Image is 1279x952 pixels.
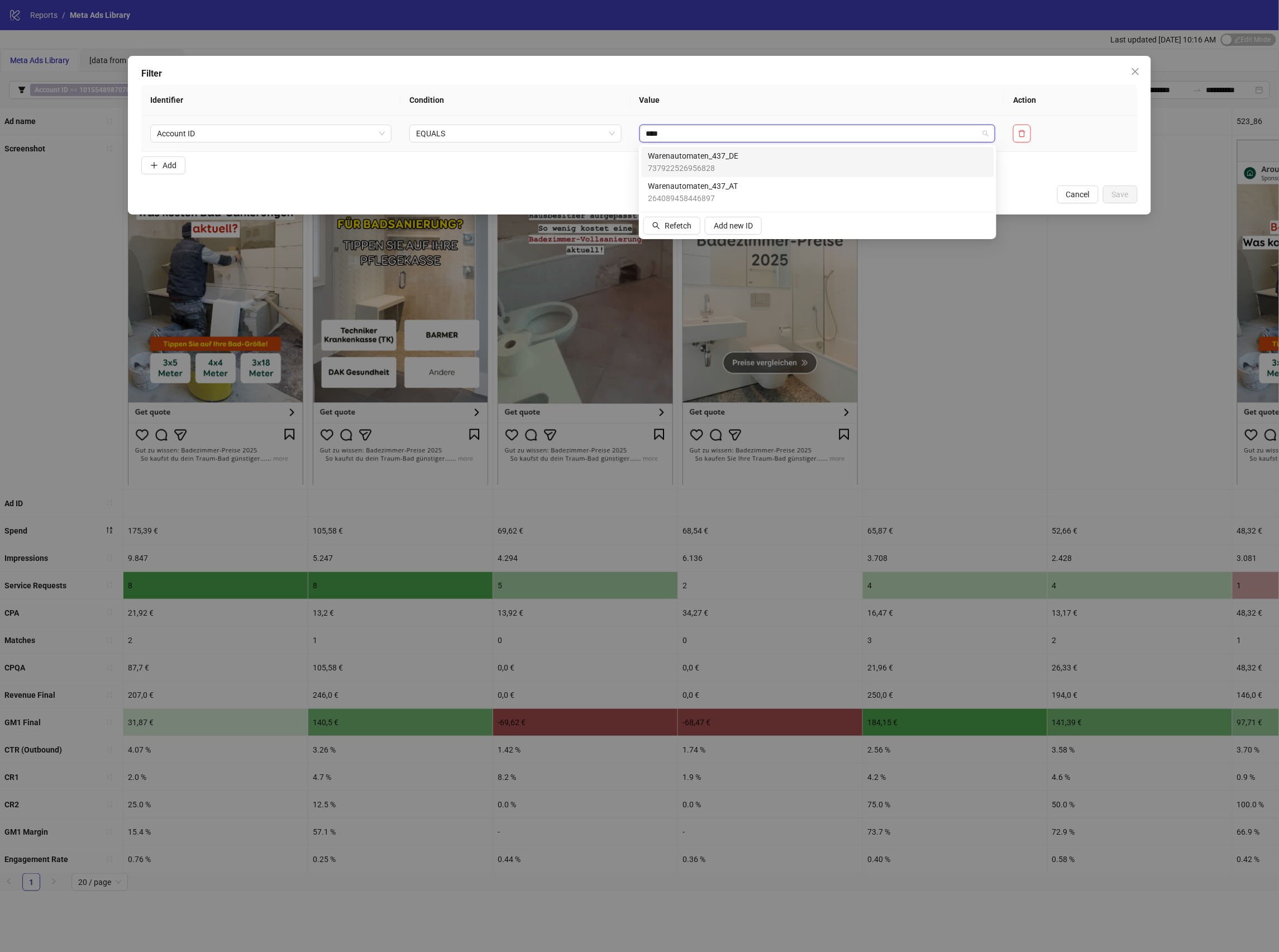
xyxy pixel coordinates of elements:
div: Filter [141,67,1138,80]
span: plus [150,161,158,169]
span: Warenautomaten_437_AT [648,180,738,192]
th: Identifier [141,85,400,116]
button: Add new ID [705,217,762,235]
button: Close [1127,63,1144,80]
span: delete [1018,130,1026,137]
button: Add [141,156,185,174]
span: Cancel [1066,190,1090,199]
span: Add new ID [714,221,753,230]
button: Refetch [643,217,700,235]
span: Account ID [157,125,385,142]
span: search [652,222,660,230]
span: close [1131,67,1140,76]
span: 737922526956828 [648,162,738,174]
th: Condition [400,85,631,116]
div: Warenautomaten_437_AT [641,177,994,207]
button: Save [1103,185,1138,203]
span: Warenautomaten_437_DE [648,150,738,162]
div: Warenautomaten_437_DE [641,147,994,177]
th: Action [1004,85,1138,116]
span: 264089458446897 [648,192,738,204]
span: Add [163,161,176,170]
button: Cancel [1057,185,1099,203]
span: EQUALS [416,125,615,142]
th: Value [631,85,1005,116]
span: Refetch [665,221,691,230]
